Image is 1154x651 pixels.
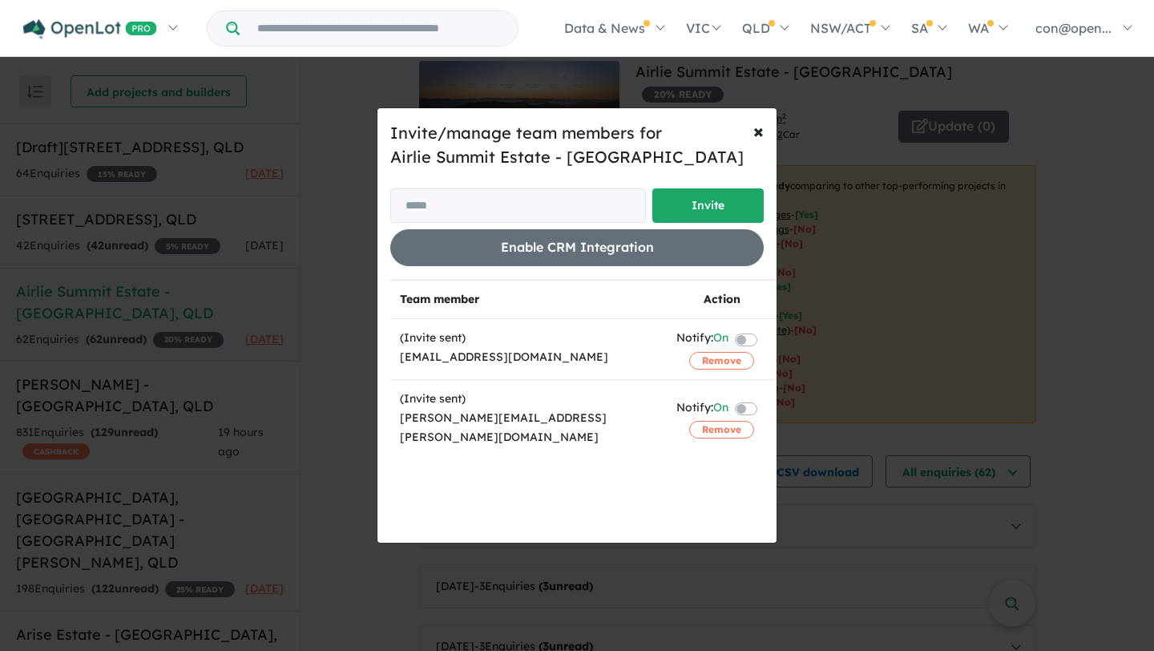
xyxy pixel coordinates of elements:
button: Enable CRM Integration [390,229,764,265]
div: Notify: [676,398,728,420]
span: On [713,329,728,350]
div: Notify: [676,329,728,350]
button: Invite [652,188,764,223]
div: [PERSON_NAME][EMAIL_ADDRESS][PERSON_NAME][DOMAIN_NAME] [400,409,657,447]
button: Remove [689,352,754,370]
h5: Invite/manage team members for Airlie Summit Estate - [GEOGRAPHIC_DATA] [390,121,764,169]
span: On [713,398,728,420]
button: Remove [689,421,754,439]
span: con@open... [1035,20,1112,36]
span: × [753,119,764,143]
input: Try estate name, suburb, builder or developer [243,11,514,46]
div: [EMAIL_ADDRESS][DOMAIN_NAME] [400,348,657,367]
img: Openlot PRO Logo White [23,19,157,39]
div: (Invite sent) [400,390,657,409]
div: (Invite sent) [400,329,657,348]
th: Team member [390,280,667,319]
th: Action [667,280,777,319]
